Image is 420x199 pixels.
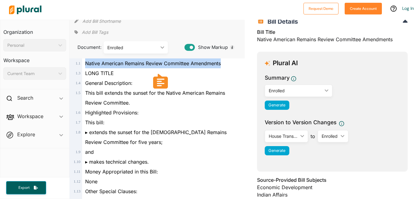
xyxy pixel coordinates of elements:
[265,101,289,110] button: Generate
[6,181,46,194] button: Export
[3,51,66,65] h3: Workspace
[82,29,108,35] span: Add Bill Tags
[73,189,80,193] span: 1 . 13
[76,61,81,66] span: 1 . 1
[17,94,33,101] h2: Search
[73,179,80,184] span: 1 . 12
[345,3,382,14] button: Create Account
[85,90,225,106] span: This bill extends the sunset for the Native American Remains Review Committee.
[257,184,408,191] div: Economic Development
[264,18,298,25] span: Bill Details
[257,191,408,198] div: Indian Affairs
[85,159,149,165] span: ▸ makes technical changes.
[76,81,81,85] span: 1 . 4
[107,44,158,51] div: Enrolled
[229,45,235,50] div: Tooltip anchor
[265,118,336,126] span: Version to Version Changes
[257,28,408,36] h3: Bill Title
[76,110,81,115] span: 1 . 6
[322,133,338,139] div: Enrolled
[268,103,285,107] span: Generate
[402,6,414,11] a: Log In
[76,130,81,134] span: 1 . 8
[268,148,285,153] span: Generate
[76,120,81,125] span: 1 . 7
[82,16,121,26] button: Add Bill Shortname
[76,71,81,75] span: 1 . 3
[85,109,139,116] span: Highlighted Provisions:
[345,5,382,11] a: Create Account
[265,74,290,82] h3: Summary
[269,133,298,139] div: House Transmittal Letter 1
[85,60,221,66] span: Native American Remains Review Committee Amendments
[303,3,339,14] button: Request Demo
[85,149,94,155] span: and
[273,59,298,67] h3: Plural AI
[74,44,96,51] span: Document:
[195,44,228,51] span: Show Markup
[7,42,56,49] div: Personal
[74,28,108,37] div: Add tags
[85,169,158,175] span: Money Appropriated in this Bill:
[265,146,289,155] button: Generate
[3,23,66,37] h3: Organization
[257,28,408,47] div: Native American Remains Review Committee Amendments
[85,178,97,185] span: None
[76,150,81,154] span: 1 . 9
[85,80,133,86] span: General Description:
[85,188,137,194] span: Other Special Clauses:
[76,91,81,95] span: 1 . 5
[303,5,339,11] a: Request Demo
[308,133,318,140] span: to
[85,119,105,125] span: This bill:
[85,129,227,145] span: ▸ extends the sunset for the [DEMOGRAPHIC_DATA] Remains Review Committee for five years;
[7,70,56,77] div: Current Team
[73,160,80,164] span: 1 . 10
[269,87,322,94] div: Enrolled
[14,185,34,190] span: Export
[85,70,114,76] span: LONG TITLE
[74,169,81,174] span: 1 . 11
[257,176,408,184] h3: Source-Provided Bill Subjects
